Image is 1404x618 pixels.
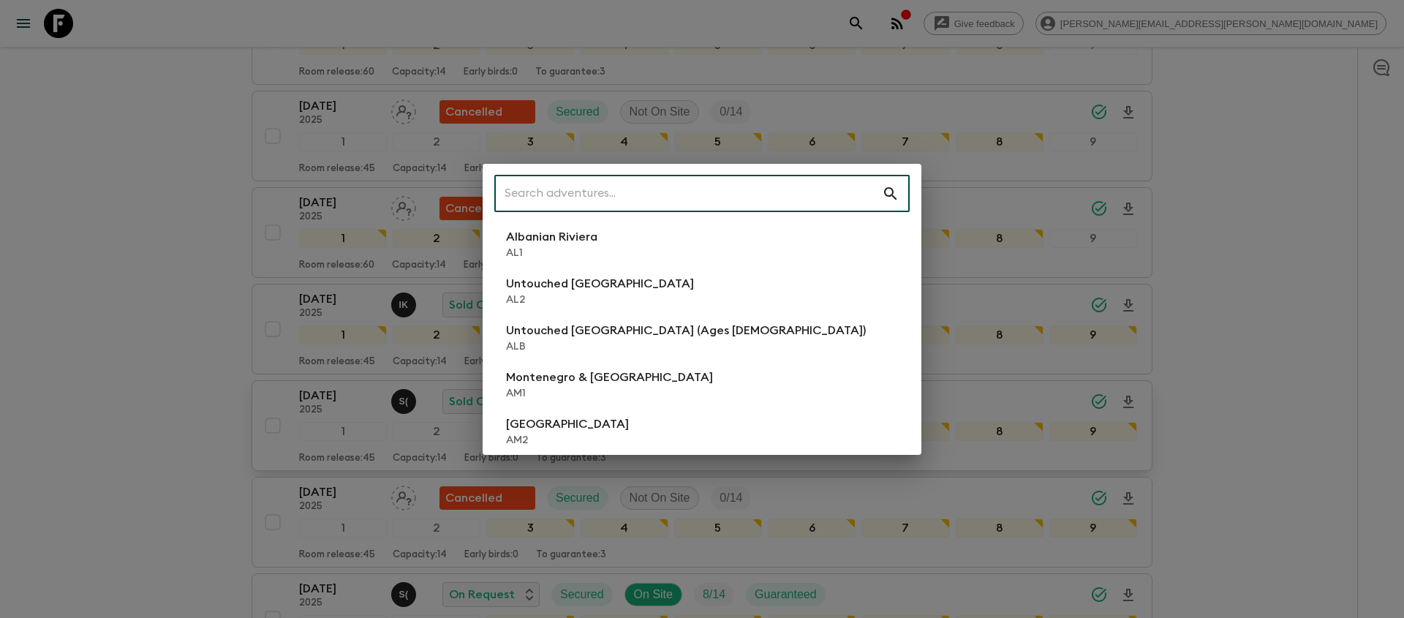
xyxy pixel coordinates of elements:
p: Untouched [GEOGRAPHIC_DATA] [506,275,694,293]
p: AM2 [506,433,629,448]
input: Search adventures... [494,173,882,214]
p: AL2 [506,293,694,307]
p: Montenegro & [GEOGRAPHIC_DATA] [506,369,713,386]
p: Untouched [GEOGRAPHIC_DATA] (Ages [DEMOGRAPHIC_DATA]) [506,322,866,339]
p: AL1 [506,246,597,260]
p: Albanian Riviera [506,228,597,246]
p: [GEOGRAPHIC_DATA] [506,415,629,433]
p: AM1 [506,386,713,401]
p: ALB [506,339,866,354]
